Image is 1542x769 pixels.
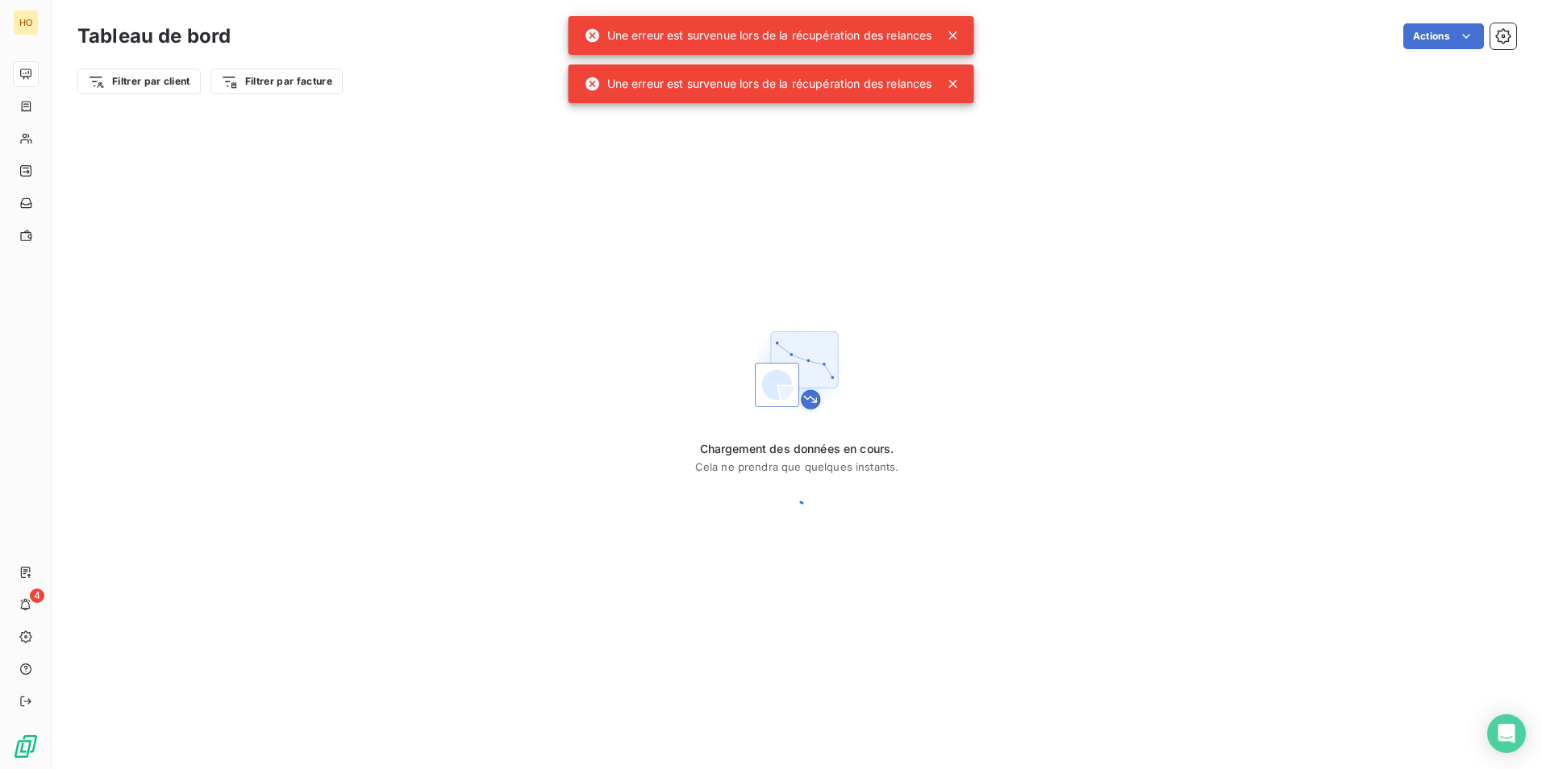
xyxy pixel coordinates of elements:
img: First time [745,318,848,422]
div: HO [13,10,39,35]
div: Une erreur est survenue lors de la récupération des relances [585,21,932,50]
button: Filtrer par facture [210,69,343,94]
img: Logo LeanPay [13,734,39,759]
div: Open Intercom Messenger [1487,714,1526,753]
span: Chargement des données en cours. [695,441,899,457]
button: Actions [1403,23,1484,49]
span: 4 [30,588,44,603]
div: Une erreur est survenue lors de la récupération des relances [585,69,932,98]
button: Filtrer par client [77,69,201,94]
span: Cela ne prendra que quelques instants. [695,460,899,473]
h3: Tableau de bord [77,22,231,51]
